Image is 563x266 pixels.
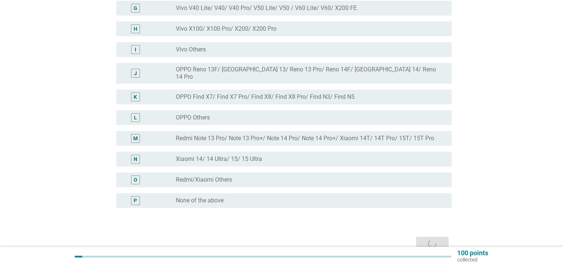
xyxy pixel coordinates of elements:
[176,93,355,101] label: OPPO Find X7/ Find X7 Pro/ Find X8/ Find X8 Pro/ Find N3/ Find N5
[134,114,137,122] div: L
[134,155,137,163] div: N
[176,66,439,81] label: OPPO Reno 13F/ [GEOGRAPHIC_DATA] 13/ Reno 13 Pro/ Reno 14F/ [GEOGRAPHIC_DATA] 14/ Reno 14 Pro
[176,197,224,204] label: None of the above
[176,4,357,12] label: Vivo V40 Lite/ V40/ V40 Pro/ V50 Lite/ V50 / V60 Lite/ V60/ X200 FE
[135,46,136,54] div: I
[176,25,277,33] label: Vivo X100/ X100 Pro/ X200/ X200 Pro
[176,135,434,142] label: Redmi Note 13 Pro/ Note 13 Pro+/ Note 14 Pro/ Note 14 Pro+/ Xiaomi 14T/ 14T Pro/ 15T/ 15T Pro
[176,155,262,163] label: Xiaomi 14/ 14 Ultra/ 15/ 15 Ultra
[457,256,488,263] p: collected
[134,25,137,33] div: H
[133,135,138,142] div: M
[176,46,206,53] label: Vivo Others
[176,176,232,183] label: Redmi/Xiaomi Others
[134,4,137,12] div: G
[134,176,137,184] div: O
[134,93,137,101] div: K
[134,70,137,77] div: J
[457,250,488,256] p: 100 points
[176,114,210,121] label: OPPO Others
[134,197,137,205] div: P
